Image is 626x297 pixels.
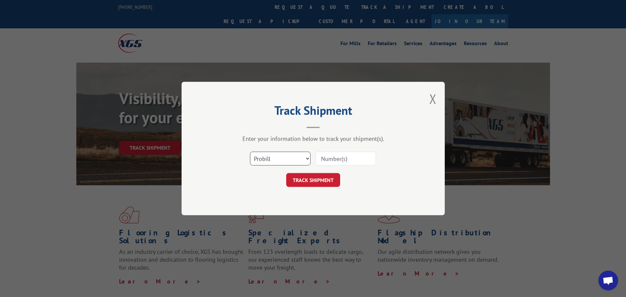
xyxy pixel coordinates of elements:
[286,173,340,187] button: TRACK SHIPMENT
[598,271,618,290] a: Open chat
[214,135,412,142] div: Enter your information below to track your shipment(s).
[315,152,376,165] input: Number(s)
[429,90,437,107] button: Close modal
[214,106,412,118] h2: Track Shipment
